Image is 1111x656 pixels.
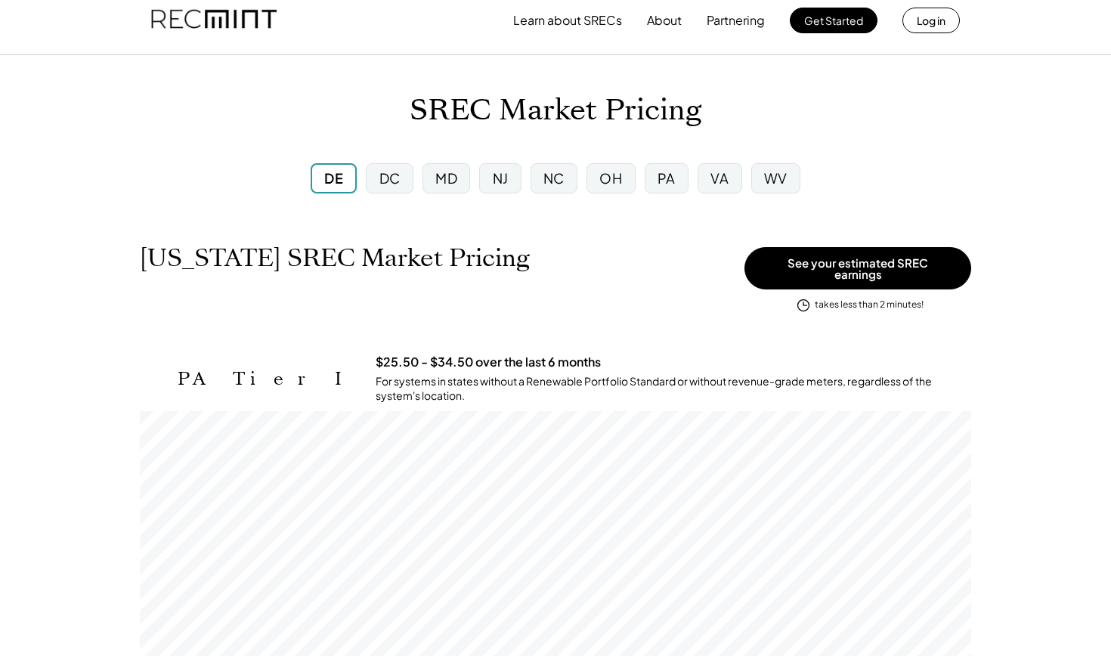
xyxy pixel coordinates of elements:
button: Get Started [790,8,877,33]
h2: PA Tier I [178,368,353,390]
div: DC [379,169,401,187]
div: OH [599,169,622,187]
div: NJ [493,169,509,187]
div: takes less than 2 minutes! [815,299,924,311]
h1: [US_STATE] SREC Market Pricing [140,243,530,273]
button: About [647,5,682,36]
div: MD [435,169,457,187]
div: NC [543,169,565,187]
button: See your estimated SREC earnings [744,247,971,289]
div: VA [710,169,729,187]
h1: SREC Market Pricing [410,93,701,128]
button: Learn about SRECs [513,5,622,36]
div: WV [764,169,788,187]
div: For systems in states without a Renewable Portfolio Standard or without revenue-grade meters, reg... [376,374,971,404]
button: Log in [902,8,960,33]
div: PA [658,169,676,187]
button: Partnering [707,5,765,36]
div: DE [324,169,343,187]
h3: $25.50 - $34.50 over the last 6 months [376,354,601,370]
